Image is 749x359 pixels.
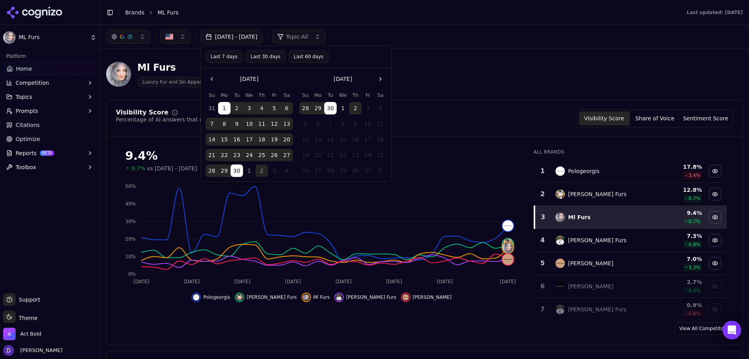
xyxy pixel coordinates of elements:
div: [PERSON_NAME] [568,259,613,267]
button: Saturday, September 6th, 2025, selected [280,102,293,114]
button: Last 7 days [206,50,243,63]
div: 7.3 % [652,232,702,240]
span: Reports [16,149,37,157]
span: 3.3 % [689,264,701,271]
a: View All Competitors [674,322,733,335]
button: Monday, September 15th, 2025, selected [218,133,231,146]
button: Sunday, September 14th, 2025, selected [206,133,218,146]
span: 0.4 % [689,288,701,294]
button: Show kaufman furs data [709,303,721,316]
button: Sunday, September 28th, 2025, selected [299,102,312,114]
button: Hide yves salomon data [401,293,452,302]
button: Monday, September 22nd, 2025, selected [218,149,231,161]
th: Tuesday [231,91,243,99]
button: Saturday, September 27th, 2025, selected [280,149,293,161]
button: Tuesday, September 30th, 2025, selected [231,164,243,177]
tspan: [DATE] [386,279,402,284]
div: 9.4% [125,149,518,163]
span: Toolbox [16,163,36,171]
button: Friday, September 12th, 2025, selected [268,118,280,130]
span: Theme [16,315,37,321]
tr: 1pologeorgisPologeorgis17.8%3.4%Hide pologeorgis data [534,160,727,183]
div: 6 [538,282,548,291]
img: pologeorgis [193,294,199,300]
div: Pologeorgis [568,167,600,175]
th: Thursday [256,91,268,99]
div: 5 [538,259,548,268]
div: 7 [538,305,548,314]
img: ml furs [556,213,565,222]
button: Show maximilian data [709,280,721,293]
button: Hide yves salomon data [709,257,721,270]
button: Go to the Next Month [374,73,387,85]
span: Support [16,296,40,304]
button: Saturday, September 13th, 2025, selected [280,118,293,130]
div: Last updated: [DATE] [687,9,743,16]
button: Friday, September 19th, 2025, selected [268,133,280,146]
div: 2 [538,189,548,199]
button: Wednesday, September 24th, 2025, selected [243,149,256,161]
tspan: [DATE] [285,279,301,284]
button: Saturday, September 20th, 2025, selected [280,133,293,146]
th: Monday [218,91,231,99]
div: 2.7 % [652,278,702,286]
button: Thursday, September 25th, 2025, selected [256,149,268,161]
div: [PERSON_NAME] Furs [568,190,627,198]
span: vs [DATE] - [DATE] [147,164,197,172]
button: Tuesday, September 2nd, 2025, selected [231,102,243,114]
div: Open Intercom Messenger [722,321,741,339]
button: Tuesday, September 30th, 2025, selected [324,102,337,114]
span: Competition [16,79,49,87]
span: 0.8 % [689,241,701,248]
div: All Brands [534,149,727,155]
tr: 7kaufman furs[PERSON_NAME] Furs0.9%0.8%Show kaufman furs data [534,298,727,321]
tr: 5yves salomon[PERSON_NAME]7.0%3.3%Hide yves salomon data [534,252,727,275]
button: Hide pologeorgis data [709,165,721,177]
img: ml furs [303,294,309,300]
tr: 4marc kaufman furs[PERSON_NAME] Furs7.3%0.8%Hide marc kaufman furs data [534,229,727,252]
th: Saturday [374,91,387,99]
img: yves salomon [502,254,513,265]
th: Friday [268,91,280,99]
button: Monday, September 1st, 2025, selected [218,102,231,114]
div: 0.9 % [652,301,702,309]
button: Tuesday, September 9th, 2025, selected [231,118,243,130]
button: Friday, September 5th, 2025, selected [268,102,280,114]
div: 1 [538,166,548,176]
div: Platform [3,50,96,63]
button: Wednesday, September 10th, 2025, selected [243,118,256,130]
div: Percentage of AI answers that mention your brand [116,116,254,123]
button: Thursday, September 4th, 2025, selected [256,102,268,114]
button: Open organization switcher [3,328,41,340]
img: kaufman furs [556,305,565,314]
span: 0.7 % [689,218,701,225]
a: Citations [3,119,96,131]
a: Home [3,63,96,75]
span: ML Furs [19,34,87,41]
table: October 2025 [299,91,387,177]
button: Sunday, September 21st, 2025, selected [206,149,218,161]
tspan: [DATE] [234,279,250,284]
div: 9.4 % [652,209,702,217]
span: Topic: All [286,33,308,41]
button: Sunday, September 28th, 2025, selected [206,164,218,177]
tspan: [DATE] [184,279,200,284]
span: 3.4 % [689,172,701,179]
div: 7.0 % [652,255,702,263]
div: 3 [538,213,548,222]
span: Luxury Fur and Ski Apparel [137,77,211,87]
button: Share of Voice [630,111,680,125]
th: Tuesday [324,91,337,99]
div: [PERSON_NAME] Furs [568,236,627,244]
span: Pologeorgis [203,294,230,300]
img: pologeorgis [556,166,565,176]
tr: 6maximilian[PERSON_NAME]2.7%0.4%Show maximilian data [534,275,727,298]
button: Hide henig furs data [709,188,721,200]
span: Citations [16,121,40,129]
th: Monday [312,91,324,99]
button: Wednesday, October 1st, 2025 [337,102,349,114]
tspan: 50% [125,184,136,189]
img: United States [165,33,173,41]
img: henig furs [556,189,565,199]
button: Hide marc kaufman furs data [334,293,396,302]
